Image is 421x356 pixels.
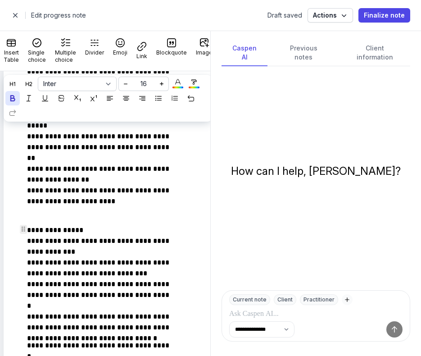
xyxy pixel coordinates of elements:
div: Link [136,53,147,60]
div: How can I help, [PERSON_NAME]? [231,164,401,178]
div: Practitioner [300,294,338,305]
div: Previous notes [273,40,334,66]
div: Caspen AI [222,40,267,66]
div: Current note [229,294,270,305]
div: Insert Table [4,49,19,64]
button: Finalize note [358,8,410,23]
div: Blockquote [156,49,187,56]
div: Draft saved [267,11,302,20]
div: Client information [340,40,410,66]
button: 123 [167,91,182,105]
div: Single choice [28,49,46,64]
div: Client [274,294,296,305]
div: Multiple choice [55,49,76,64]
div: Emoji [113,49,127,56]
button: Actions [308,8,353,23]
div: Image [196,49,213,56]
span: Finalize note [364,10,405,21]
div: Divider [85,49,104,56]
span: Actions [313,10,348,21]
h2: Edit progress note [31,10,262,21]
button: Link [133,35,151,67]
